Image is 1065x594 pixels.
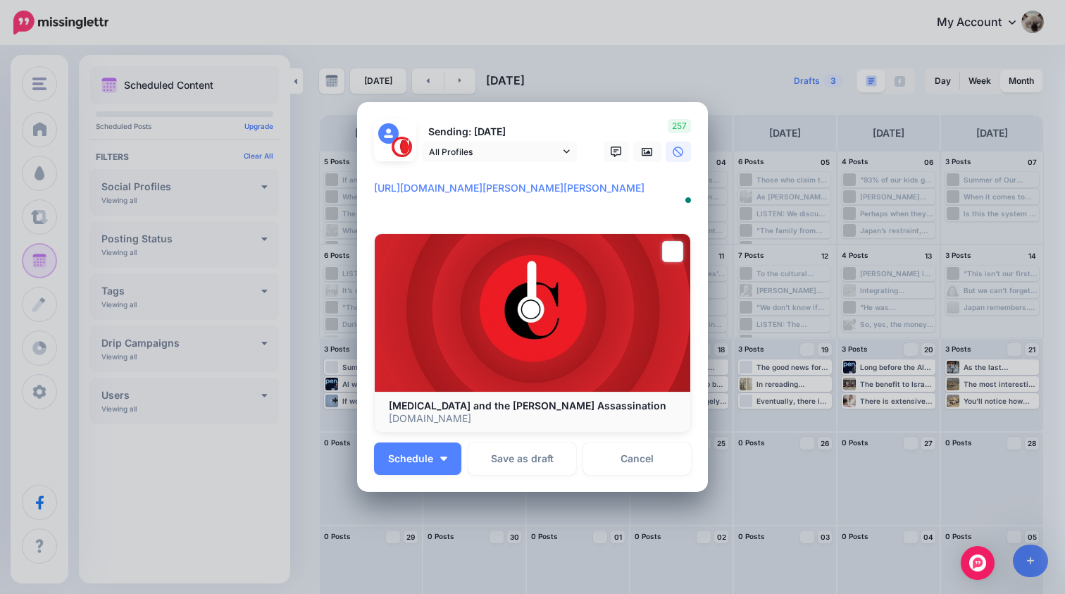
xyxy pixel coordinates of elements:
mark: [URL][DOMAIN_NAME][PERSON_NAME][PERSON_NAME] [374,182,644,194]
a: All Profiles [422,142,577,162]
img: 291864331_468958885230530_187971914351797662_n-bsa127305.png [392,137,412,157]
p: [DOMAIN_NAME] [389,412,676,425]
span: 257 [668,119,691,133]
div: Open Intercom Messenger [961,546,995,580]
img: Gaslighting and the Kirk Assassination [375,234,690,392]
a: Cancel [583,443,691,475]
img: arrow-down-white.png [440,457,447,461]
span: All Profiles [429,144,560,159]
button: Save as draft [468,443,576,475]
b: [MEDICAL_DATA] and the [PERSON_NAME] Assassination [389,400,666,412]
img: user_default_image.png [378,123,399,144]
span: Schedule [388,454,433,464]
textarea: To enrich screen reader interactions, please activate Accessibility in Grammarly extension settings [374,180,698,214]
button: Schedule [374,443,461,475]
p: Sending: [DATE] [422,124,577,140]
